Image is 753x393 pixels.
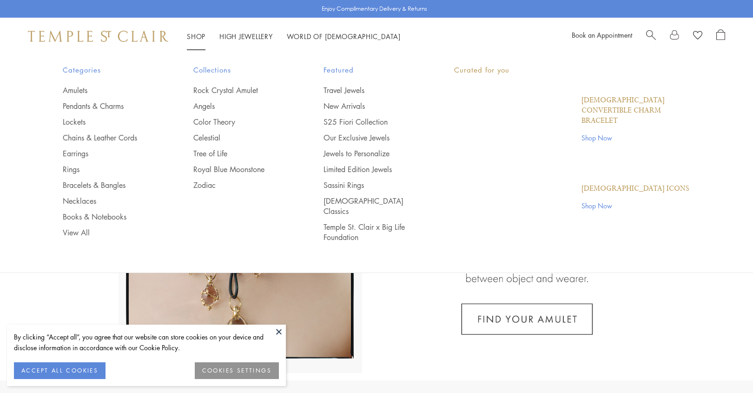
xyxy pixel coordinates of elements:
[63,64,156,76] span: Categories
[187,31,401,42] nav: Main navigation
[187,32,205,41] a: ShopShop
[581,200,689,211] a: Shop Now
[28,31,168,42] img: Temple St. Clair
[63,85,156,95] a: Amulets
[193,180,287,190] a: Zodiac
[324,222,417,242] a: Temple St. Clair x Big Life Foundation
[14,362,106,379] button: ACCEPT ALL COOKIES
[193,164,287,174] a: Royal Blue Moonstone
[63,117,156,127] a: Lockets
[193,133,287,143] a: Celestial
[581,133,690,143] a: Shop Now
[63,101,156,111] a: Pendants & Charms
[63,227,156,238] a: View All
[14,332,279,353] div: By clicking “Accept all”, you agree that our website can store cookies on your device and disclos...
[63,212,156,222] a: Books & Notebooks
[195,362,279,379] button: COOKIES SETTINGS
[324,64,417,76] span: Featured
[693,29,702,43] a: View Wishlist
[324,196,417,216] a: [DEMOGRAPHIC_DATA] Classics
[219,32,273,41] a: High JewelleryHigh Jewellery
[193,85,287,95] a: Rock Crystal Amulet
[63,164,156,174] a: Rings
[193,64,287,76] span: Collections
[646,29,656,43] a: Search
[324,101,417,111] a: New Arrivals
[193,117,287,127] a: Color Theory
[63,196,156,206] a: Necklaces
[581,184,689,194] a: [DEMOGRAPHIC_DATA] Icons
[193,101,287,111] a: Angels
[581,95,690,126] a: [DEMOGRAPHIC_DATA] Convertible Charm Bracelet
[324,85,417,95] a: Travel Jewels
[63,180,156,190] a: Bracelets & Bangles
[324,117,417,127] a: S25 Fiori Collection
[324,164,417,174] a: Limited Edition Jewels
[193,148,287,159] a: Tree of Life
[324,133,417,143] a: Our Exclusive Jewels
[454,64,690,76] p: Curated for you
[572,30,632,40] a: Book an Appointment
[287,32,401,41] a: World of [DEMOGRAPHIC_DATA]World of [DEMOGRAPHIC_DATA]
[707,349,744,384] iframe: Gorgias live chat messenger
[63,148,156,159] a: Earrings
[322,4,427,13] p: Enjoy Complimentary Delivery & Returns
[716,29,725,43] a: Open Shopping Bag
[324,180,417,190] a: Sassini Rings
[324,148,417,159] a: Jewels to Personalize
[63,133,156,143] a: Chains & Leather Cords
